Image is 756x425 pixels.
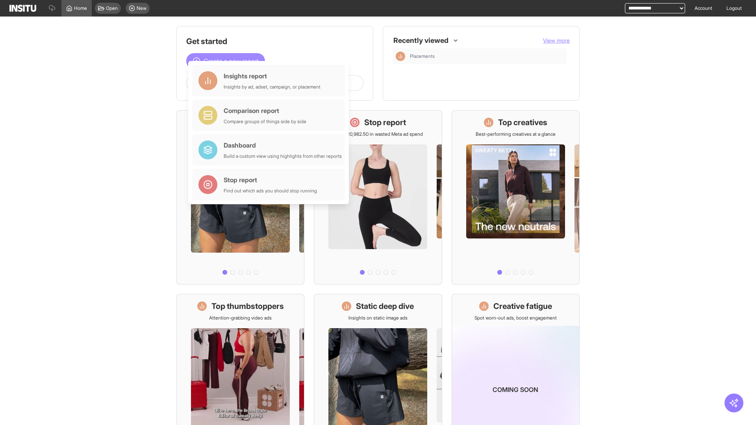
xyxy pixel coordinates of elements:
[176,110,304,285] a: What's live nowSee all active ads instantly
[364,117,406,128] h1: Stop report
[224,71,321,81] div: Insights report
[476,131,556,137] p: Best-performing creatives at a glance
[314,110,442,285] a: Stop reportSave £20,982.50 in wasted Meta ad spend
[211,301,284,312] h1: Top thumbstoppers
[186,36,363,47] h1: Get started
[9,5,36,12] img: Logo
[498,117,547,128] h1: Top creatives
[224,188,317,194] div: Find out which ads you should stop running
[224,84,321,90] div: Insights by ad, adset, campaign, or placement
[396,52,405,61] div: Insights
[137,5,146,11] span: New
[204,56,259,66] span: Create a new report
[356,301,414,312] h1: Static deep dive
[224,140,342,150] div: Dashboard
[543,37,570,44] button: View more
[106,5,118,11] span: Open
[348,315,408,321] p: Insights on static image ads
[224,153,342,159] div: Build a custom view using highlights from other reports
[410,53,435,59] span: Placements
[410,53,563,59] span: Placements
[224,106,306,115] div: Comparison report
[186,53,265,69] button: Create a new report
[74,5,87,11] span: Home
[333,131,423,137] p: Save £20,982.50 in wasted Meta ad spend
[224,118,306,125] div: Compare groups of things side by side
[224,175,317,185] div: Stop report
[209,315,272,321] p: Attention-grabbing video ads
[452,110,580,285] a: Top creativesBest-performing creatives at a glance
